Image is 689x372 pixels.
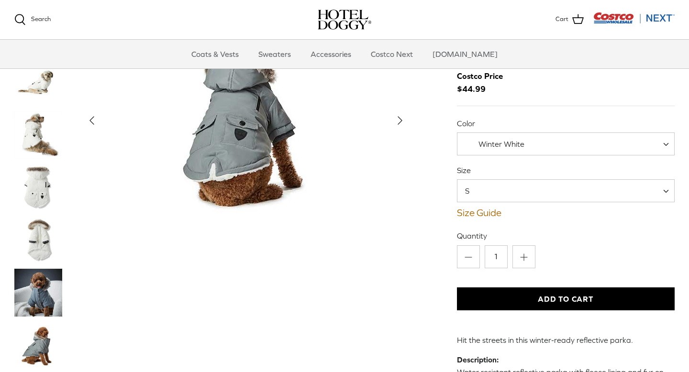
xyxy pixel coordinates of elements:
[478,140,524,148] span: Winter White
[318,10,371,30] img: hoteldoggycom
[14,269,62,317] a: Thumbnail Link
[485,245,508,268] input: Quantity
[457,287,675,310] button: Add to Cart
[593,12,675,24] img: Costco Next
[14,58,62,106] a: Thumbnail Link
[14,111,62,159] a: Thumbnail Link
[457,334,675,347] p: Hit the streets in this winter-ready reflective parka.
[81,6,411,235] a: Show Gallery
[457,165,675,175] label: Size
[457,230,675,241] label: Quantity
[14,14,51,25] a: Search
[457,132,675,155] span: Winter White
[302,40,360,68] a: Accessories
[457,70,503,83] div: Costco Price
[457,179,675,202] span: S
[14,164,62,211] a: Thumbnail Link
[14,321,62,369] a: Thumbnail Link
[457,186,489,196] span: S
[31,15,51,22] span: Search
[457,139,544,149] span: Winter White
[362,40,422,68] a: Costco Next
[81,110,102,131] button: Previous
[457,70,512,96] span: $44.99
[250,40,300,68] a: Sweaters
[183,40,247,68] a: Coats & Vests
[14,216,62,264] a: Thumbnail Link
[424,40,506,68] a: [DOMAIN_NAME]
[318,10,371,30] a: hoteldoggy.com hoteldoggycom
[593,18,675,25] a: Visit Costco Next
[457,207,675,219] a: Size Guide
[556,13,584,26] a: Cart
[457,355,499,364] strong: Description:
[457,118,675,129] label: Color
[556,14,568,24] span: Cart
[389,110,411,131] button: Next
